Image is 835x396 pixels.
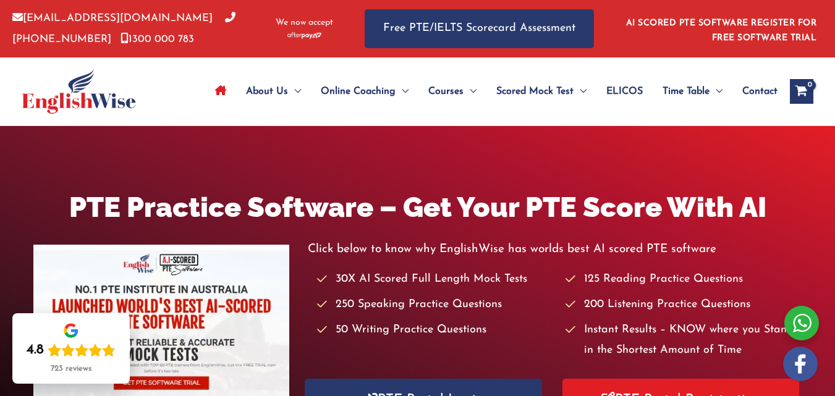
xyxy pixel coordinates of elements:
[710,70,723,113] span: Menu Toggle
[236,70,311,113] a: About UsMenu Toggle
[653,70,732,113] a: Time TableMenu Toggle
[205,70,778,113] nav: Site Navigation: Main Menu
[396,70,409,113] span: Menu Toggle
[121,34,194,44] a: 1300 000 783
[742,70,778,113] span: Contact
[317,320,553,340] li: 50 Writing Practice Questions
[317,269,553,290] li: 30X AI Scored Full Length Mock Tests
[574,70,587,113] span: Menu Toggle
[22,69,136,114] img: cropped-ew-logo
[418,70,486,113] a: CoursesMenu Toggle
[365,9,594,48] a: Free PTE/IELTS Scorecard Assessment
[566,269,802,290] li: 125 Reading Practice Questions
[287,32,321,39] img: Afterpay-Logo
[626,19,817,43] a: AI SCORED PTE SOFTWARE REGISTER FOR FREE SOFTWARE TRIAL
[732,70,778,113] a: Contact
[12,13,235,44] a: [PHONE_NUMBER]
[317,295,553,315] li: 250 Speaking Practice Questions
[12,13,213,23] a: [EMAIL_ADDRESS][DOMAIN_NAME]
[27,342,44,359] div: 4.8
[321,70,396,113] span: Online Coaching
[496,70,574,113] span: Scored Mock Test
[596,70,653,113] a: ELICOS
[308,239,802,259] p: Click below to know why EnglishWise has worlds best AI scored PTE software
[276,17,333,29] span: We now accept
[246,70,288,113] span: About Us
[288,70,301,113] span: Menu Toggle
[606,70,643,113] span: ELICOS
[486,70,596,113] a: Scored Mock TestMenu Toggle
[619,9,823,49] aside: Header Widget 1
[783,347,818,381] img: white-facebook.png
[428,70,464,113] span: Courses
[790,79,813,104] a: View Shopping Cart, empty
[51,364,91,374] div: 723 reviews
[33,188,802,227] h1: PTE Practice Software – Get Your PTE Score With AI
[27,342,116,359] div: Rating: 4.8 out of 5
[566,295,802,315] li: 200 Listening Practice Questions
[464,70,477,113] span: Menu Toggle
[566,320,802,361] li: Instant Results – KNOW where you Stand in the Shortest Amount of Time
[311,70,418,113] a: Online CoachingMenu Toggle
[663,70,710,113] span: Time Table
